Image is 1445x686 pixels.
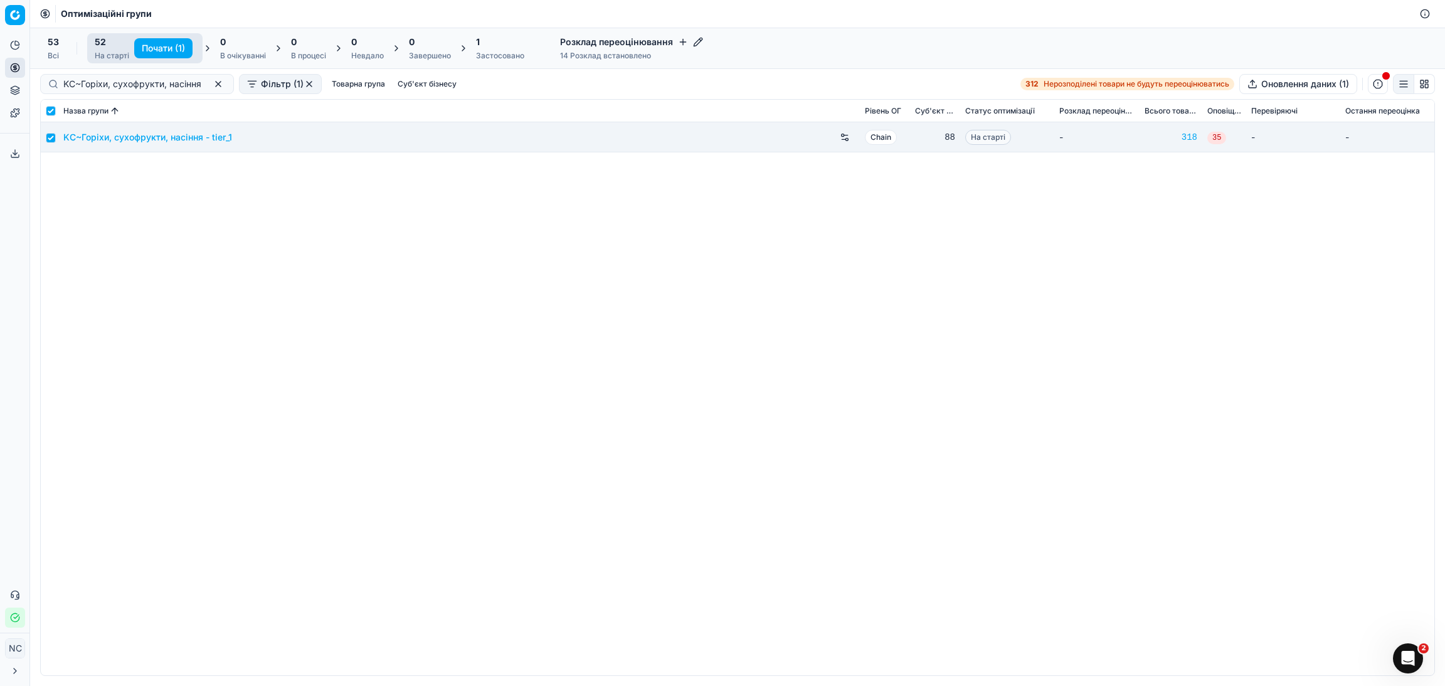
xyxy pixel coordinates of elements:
[1145,131,1197,144] a: 318
[1239,74,1357,94] button: Оновлення даних (1)
[1419,643,1429,653] span: 2
[134,38,193,58] button: Почати (1)
[393,77,462,92] button: Суб'єкт бізнесу
[1393,643,1423,673] iframe: Intercom live chat
[865,106,901,116] span: Рівень OГ
[1020,78,1234,90] a: 312Нерозподілені товари не будуть переоцінюватись
[1345,106,1420,116] span: Остання переоцінка
[95,36,106,48] span: 52
[965,130,1011,145] span: На старті
[220,51,266,61] div: В очікуванні
[63,78,201,90] input: Пошук
[965,106,1035,116] span: Статус оптимізації
[865,130,897,145] span: Chain
[915,131,955,144] div: 88
[351,51,384,61] div: Невдало
[63,131,232,144] a: KC~Горіхи, сухофрукти, насіння - tier_1
[6,639,24,658] span: NC
[1207,132,1226,144] span: 35
[409,51,451,61] div: Завершено
[1054,122,1140,152] td: -
[1145,106,1197,116] span: Всього товарів
[291,51,326,61] div: В процесі
[915,106,955,116] span: Суб'єкт бізнесу
[1059,106,1135,116] span: Розклад переоцінювання
[63,106,109,116] span: Назва групи
[1207,106,1241,116] span: Оповіщення
[351,36,357,48] span: 0
[239,74,322,94] button: Фільтр (1)
[1246,122,1340,152] td: -
[5,638,25,658] button: NC
[476,36,480,48] span: 1
[560,36,703,48] h4: Розклад переоцінювання
[560,51,703,61] div: 14 Розклад встановлено
[61,8,152,20] span: Оптимізаційні групи
[61,8,152,20] nav: breadcrumb
[109,105,121,117] button: Sorted by Назва групи ascending
[220,36,226,48] span: 0
[1025,79,1039,89] strong: 312
[1251,106,1298,116] span: Перевіряючі
[291,36,297,48] span: 0
[1044,79,1229,89] span: Нерозподілені товари не будуть переоцінюватись
[409,36,415,48] span: 0
[95,51,129,61] div: На старті
[48,36,59,48] span: 53
[327,77,390,92] button: Товарна група
[476,51,524,61] div: Застосовано
[48,51,59,61] div: Всі
[1340,122,1434,152] td: -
